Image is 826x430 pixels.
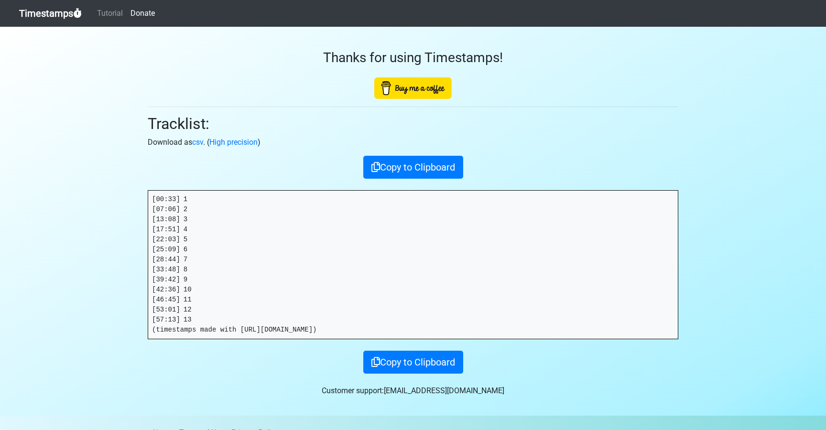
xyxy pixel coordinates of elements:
[148,50,678,66] h3: Thanks for using Timestamps!
[209,138,258,147] a: High precision
[148,191,678,339] pre: [00:33] 1 [07:06] 2 [13:08] 3 [17:51] 4 [22:03] 5 [25:09] 6 [28:44] 7 [33:48] 8 [39:42] 9 [42:36]...
[374,77,452,99] img: Buy Me A Coffee
[19,4,82,23] a: Timestamps
[363,156,463,179] button: Copy to Clipboard
[148,137,678,148] p: Download as . ( )
[363,351,463,374] button: Copy to Clipboard
[148,115,678,133] h2: Tracklist:
[93,4,127,23] a: Tutorial
[192,138,203,147] a: csv
[127,4,159,23] a: Donate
